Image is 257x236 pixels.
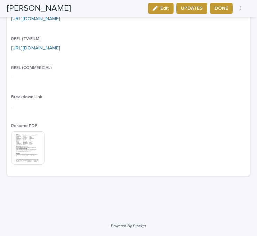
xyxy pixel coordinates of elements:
[11,66,52,70] span: REEL (COMMERCIAL)
[11,16,60,21] a: [URL][DOMAIN_NAME]
[210,3,233,14] button: DONE
[181,5,203,12] span: UPDATES
[11,124,37,128] span: Resume PDF
[11,37,41,41] span: REEL (TV/FILM)
[7,3,71,14] h2: [PERSON_NAME]
[111,224,146,228] a: Powered By Stacker
[11,73,246,81] p: -
[176,3,207,14] button: UPDATES
[11,102,246,110] p: -
[148,3,174,14] button: Edit
[11,46,60,50] a: [URL][DOMAIN_NAME]
[160,6,169,11] span: Edit
[11,95,42,99] span: Breakdown Link
[215,5,228,12] span: DONE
